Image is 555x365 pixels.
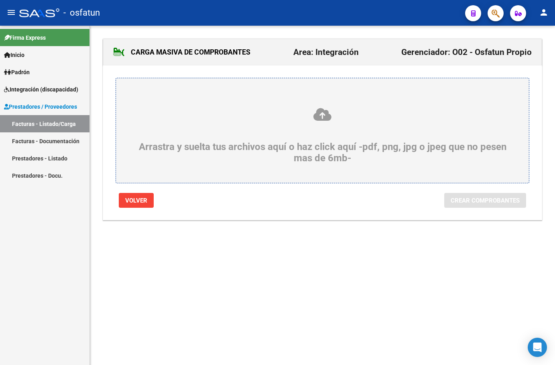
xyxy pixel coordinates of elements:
[135,107,510,164] div: Arrastra y suelta tus archivos aquí o haz click aquí -pdf, png, jpg o jpeg que no pesen mas de 6mb-
[451,197,520,204] span: Crear Comprobantes
[119,193,154,208] button: Volver
[4,68,30,77] span: Padrón
[528,338,547,357] div: Open Intercom Messenger
[444,193,526,208] button: Crear Comprobantes
[401,45,532,60] h2: Gerenciador: O02 - Osfatun Propio
[4,85,78,94] span: Integración (discapacidad)
[113,46,250,59] h1: CARGA MASIVA DE COMPROBANTES
[4,51,24,59] span: Inicio
[539,8,549,17] mat-icon: person
[4,33,46,42] span: Firma Express
[4,102,77,111] span: Prestadores / Proveedores
[6,8,16,17] mat-icon: menu
[125,197,147,204] span: Volver
[293,45,359,60] h2: Area: Integración
[63,4,100,22] span: - osfatun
